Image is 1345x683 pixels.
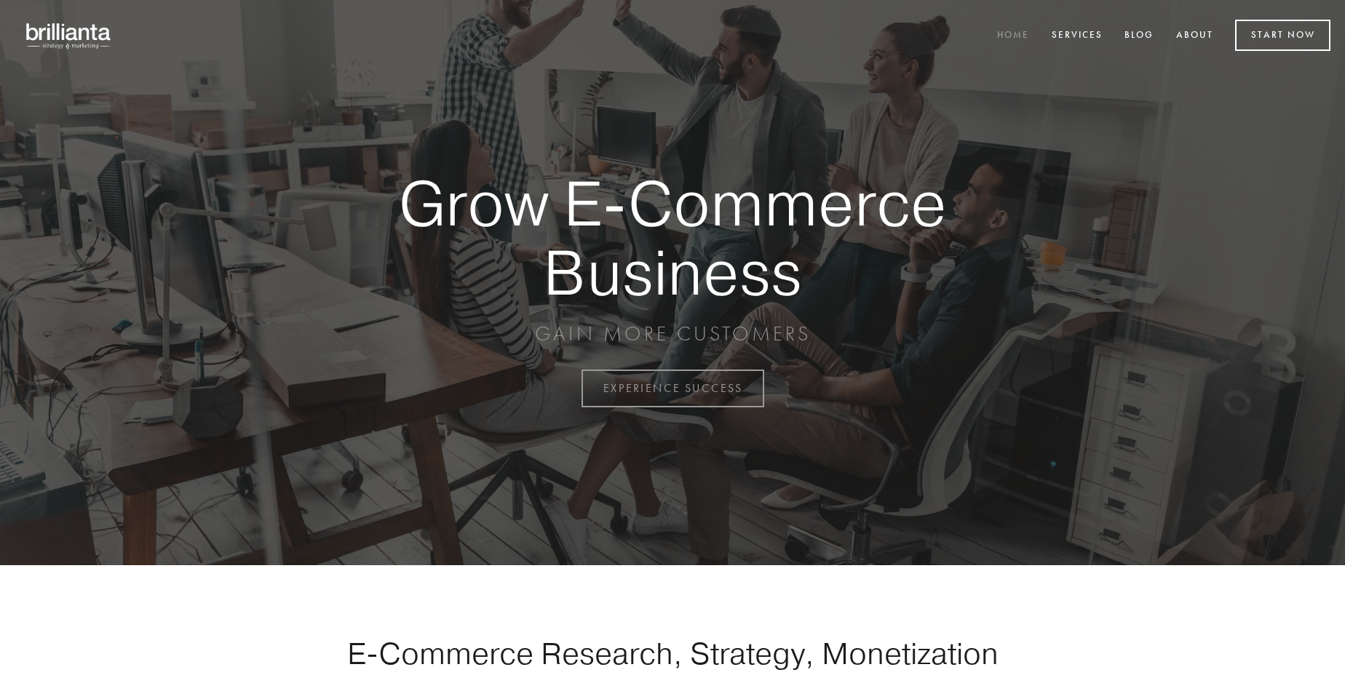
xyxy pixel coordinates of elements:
a: EXPERIENCE SUCCESS [582,370,764,407]
a: Home [988,24,1039,48]
a: Services [1042,24,1112,48]
h1: E-Commerce Research, Strategy, Monetization [301,635,1044,671]
p: GAIN MORE CUSTOMERS [348,321,997,347]
a: Blog [1115,24,1163,48]
a: About [1167,24,1223,48]
strong: Grow E-Commerce Business [348,169,997,306]
a: Start Now [1235,20,1330,51]
img: brillianta - research, strategy, marketing [15,15,124,57]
